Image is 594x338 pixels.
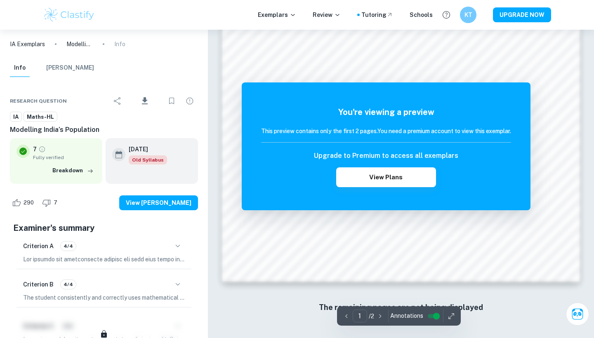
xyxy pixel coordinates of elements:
[313,10,341,19] p: Review
[19,199,38,207] span: 290
[66,40,93,49] p: Modelling India’s Population
[127,90,162,112] div: Download
[361,10,393,19] a: Tutoring
[10,113,21,121] span: IA
[261,106,511,118] h5: You're viewing a preview
[369,312,374,321] p: / 2
[114,40,125,49] p: Info
[460,7,476,23] button: KT
[410,10,433,19] a: Schools
[10,125,198,135] h6: Modelling India’s Population
[10,97,67,105] span: Research question
[493,7,551,22] button: UPGRADE NOW
[46,59,94,77] button: [PERSON_NAME]
[10,59,30,77] button: Info
[24,113,57,121] span: Maths-HL
[61,242,76,250] span: 4/4
[10,112,22,122] a: IA
[566,303,589,326] button: Ask Clai
[24,112,57,122] a: Maths-HL
[13,222,195,234] h5: Examiner's summary
[40,196,62,209] div: Dislike
[49,199,62,207] span: 7
[23,242,54,251] h6: Criterion A
[10,196,38,209] div: Like
[10,40,45,49] a: IA Exemplars
[181,93,198,109] div: Report issue
[129,155,167,164] span: Old Syllabus
[258,10,296,19] p: Exemplars
[109,93,126,109] div: Share
[464,10,473,19] h6: KT
[119,195,198,210] button: View [PERSON_NAME]
[33,154,96,161] span: Fully verified
[239,302,563,313] h6: The remaining pages are not being displayed
[23,293,185,302] p: The student consistently and correctly uses mathematical notation, symbols, and terminology. Key ...
[336,167,436,187] button: View Plans
[23,280,54,289] h6: Criterion B
[50,164,96,177] button: Breakdown
[129,155,167,164] div: Although this IA is written for the old math syllabus (last exam in November 2020), the current I...
[43,7,95,23] img: Clastify logo
[261,127,511,136] h6: This preview contains only the first 2 pages. You need a premium account to view this exemplar.
[439,8,453,22] button: Help and Feedback
[129,145,160,154] h6: [DATE]
[61,281,76,288] span: 4/4
[163,93,180,109] div: Bookmark
[314,151,458,161] h6: Upgrade to Premium to access all exemplars
[23,255,185,264] p: Lor ipsumdo sit ametconsecte adipisc eli sedd eius tempo incididu, utlaboree do magnaaliquae, adm...
[33,145,37,154] p: 7
[390,312,423,320] span: Annotations
[38,146,46,153] a: Grade fully verified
